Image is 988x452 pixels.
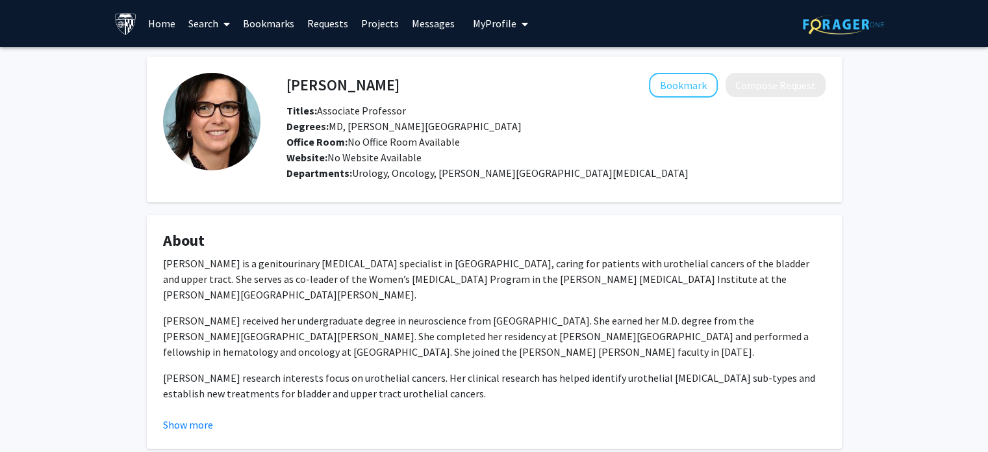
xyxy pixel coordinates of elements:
[286,151,422,164] span: No Website Available
[142,1,182,46] a: Home
[286,73,399,97] h4: [PERSON_NAME]
[286,135,348,148] b: Office Room:
[163,232,826,250] h4: About
[803,14,884,34] img: ForagerOne Logo
[473,17,516,30] span: My Profile
[352,166,689,179] span: Urology, Oncology, [PERSON_NAME][GEOGRAPHIC_DATA][MEDICAL_DATA]
[301,1,355,46] a: Requests
[163,417,213,432] button: Show more
[286,120,522,133] span: MD, [PERSON_NAME][GEOGRAPHIC_DATA]
[163,256,826,302] p: [PERSON_NAME] is a genitourinary [MEDICAL_DATA] specialist in [GEOGRAPHIC_DATA], caring for patie...
[286,104,406,117] span: Associate Professor
[286,120,329,133] b: Degrees:
[649,73,718,98] button: Add Jean Hoffman-Censits to Bookmarks
[114,12,137,35] img: Johns Hopkins University Logo
[236,1,301,46] a: Bookmarks
[182,1,236,46] a: Search
[726,73,826,97] button: Compose Request to Jean Hoffman-Censits
[286,166,352,179] b: Departments:
[286,104,317,117] b: Titles:
[163,370,826,401] p: [PERSON_NAME] research interests focus on urothelial cancers. Her clinical research has helped id...
[163,73,260,170] img: Profile Picture
[355,1,405,46] a: Projects
[10,393,55,442] iframe: Chat
[405,1,461,46] a: Messages
[286,151,327,164] b: Website:
[163,313,826,360] p: [PERSON_NAME] received her undergraduate degree in neuroscience from [GEOGRAPHIC_DATA]. She earne...
[286,135,460,148] span: No Office Room Available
